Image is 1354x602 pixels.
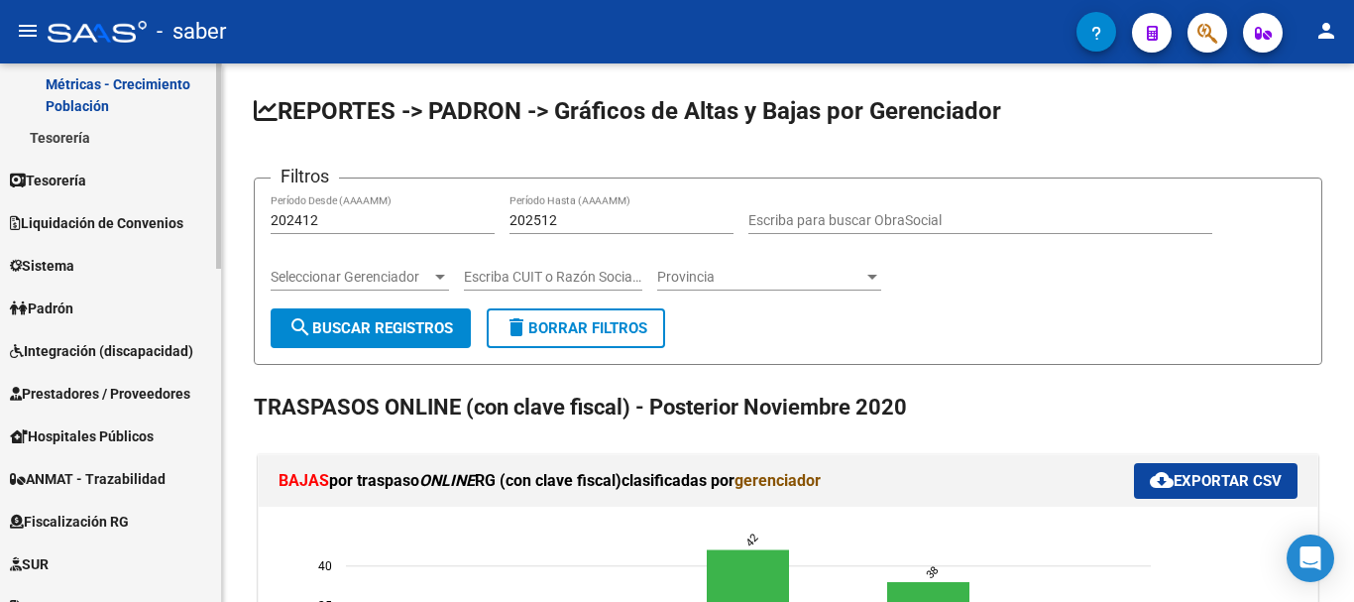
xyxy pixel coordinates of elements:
[419,471,475,490] i: ONLINE
[487,308,665,348] button: Borrar Filtros
[10,298,73,319] span: Padrón
[1314,19,1338,43] mat-icon: person
[734,471,821,490] span: gerenciador
[657,269,863,286] span: Provincia
[279,465,1134,497] h1: por traspaso RG (con clave fiscal) clasificadas por
[10,511,129,533] span: Fiscalización RG
[271,269,431,286] span: Seleccionar Gerenciador
[10,383,190,405] span: Prestadores / Proveedores
[254,97,1001,125] span: REPORTES -> PADRON -> Gráficos de Altas y Bajas por Gerenciador
[10,212,183,234] span: Liquidación de Convenios
[10,425,154,447] span: Hospitales Públicos
[1150,472,1282,490] span: Exportar CSV
[10,170,86,191] span: Tesorería
[505,319,647,337] span: Borrar Filtros
[1150,468,1174,492] mat-icon: cloud_download
[157,10,226,54] span: - saber
[10,255,74,277] span: Sistema
[10,553,49,575] span: SUR
[923,564,941,582] text: 38
[279,471,329,490] span: BAJAS
[1287,535,1334,582] div: Open Intercom Messenger
[254,389,1322,426] h2: TRASPASOS ONLINE (con clave fiscal) - Posterior Noviembre 2020
[271,308,471,348] button: Buscar Registros
[16,19,40,43] mat-icon: menu
[505,315,528,339] mat-icon: delete
[742,532,760,549] text: 42
[288,319,453,337] span: Buscar Registros
[10,340,193,362] span: Integración (discapacidad)
[288,315,312,339] mat-icon: search
[271,163,339,190] h3: Filtros
[1134,463,1298,499] button: Exportar CSV
[318,559,332,573] text: 40
[10,468,166,490] span: ANMAT - Trazabilidad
